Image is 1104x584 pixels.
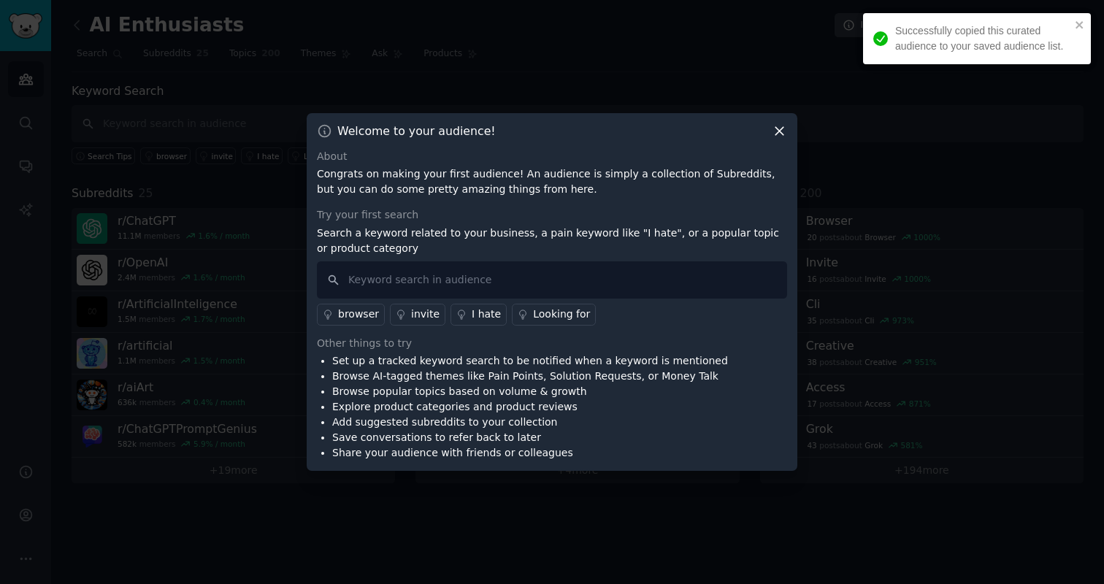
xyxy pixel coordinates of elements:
div: browser [338,307,379,322]
li: Share your audience with friends or colleagues [332,445,728,461]
p: Search a keyword related to your business, a pain keyword like "I hate", or a popular topic or pr... [317,226,787,256]
h3: Welcome to your audience! [337,123,496,139]
a: Looking for [512,304,596,326]
input: Keyword search in audience [317,261,787,299]
div: Looking for [533,307,590,322]
a: I hate [451,304,507,326]
div: invite [411,307,440,322]
li: Browse AI-tagged themes like Pain Points, Solution Requests, or Money Talk [332,369,728,384]
div: Successfully copied this curated audience to your saved audience list. [895,23,1070,54]
li: Explore product categories and product reviews [332,399,728,415]
p: Congrats on making your first audience! An audience is simply a collection of Subreddits, but you... [317,166,787,197]
div: Other things to try [317,336,787,351]
button: close [1075,19,1085,31]
a: invite [390,304,445,326]
div: Try your first search [317,207,787,223]
li: Save conversations to refer back to later [332,430,728,445]
li: Set up a tracked keyword search to be notified when a keyword is mentioned [332,353,728,369]
li: Add suggested subreddits to your collection [332,415,728,430]
div: About [317,149,787,164]
div: I hate [472,307,501,322]
a: browser [317,304,385,326]
li: Browse popular topics based on volume & growth [332,384,728,399]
